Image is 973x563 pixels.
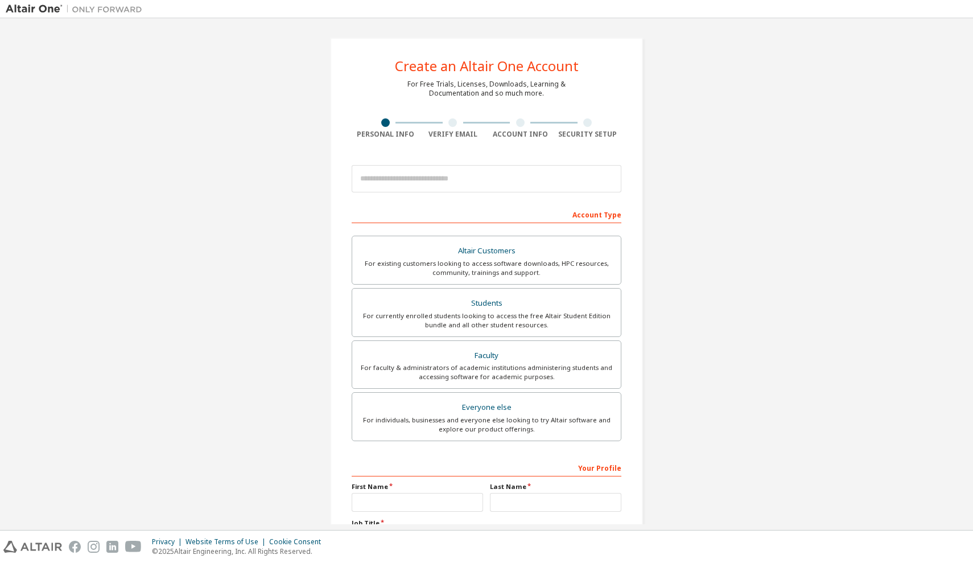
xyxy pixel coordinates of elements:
[352,205,621,223] div: Account Type
[359,259,614,277] div: For existing customers looking to access software downloads, HPC resources, community, trainings ...
[185,537,269,546] div: Website Terms of Use
[6,3,148,15] img: Altair One
[359,400,614,416] div: Everyone else
[352,458,621,476] div: Your Profile
[359,243,614,259] div: Altair Customers
[359,416,614,434] div: For individuals, businesses and everyone else looking to try Altair software and explore our prod...
[125,541,142,553] img: youtube.svg
[352,519,621,528] label: Job Title
[152,546,328,556] p: © 2025 Altair Engineering, Inc. All Rights Reserved.
[269,537,328,546] div: Cookie Consent
[152,537,185,546] div: Privacy
[359,348,614,364] div: Faculty
[359,311,614,330] div: For currently enrolled students looking to access the free Altair Student Edition bundle and all ...
[486,130,554,139] div: Account Info
[106,541,118,553] img: linkedin.svg
[407,80,566,98] div: For Free Trials, Licenses, Downloads, Learning & Documentation and so much more.
[352,482,483,491] label: First Name
[395,59,579,73] div: Create an Altair One Account
[3,541,62,553] img: altair_logo.svg
[352,130,419,139] div: Personal Info
[490,482,621,491] label: Last Name
[554,130,622,139] div: Security Setup
[359,295,614,311] div: Students
[359,363,614,381] div: For faculty & administrators of academic institutions administering students and accessing softwa...
[419,130,487,139] div: Verify Email
[69,541,81,553] img: facebook.svg
[88,541,100,553] img: instagram.svg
